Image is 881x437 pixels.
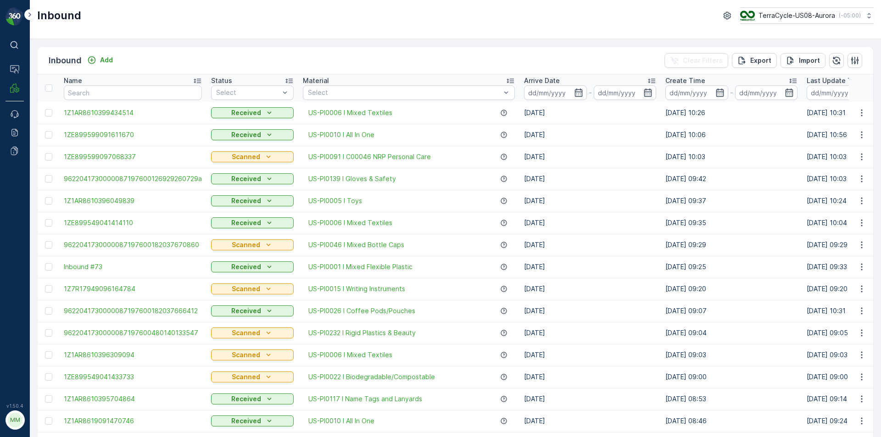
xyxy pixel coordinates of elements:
[308,240,404,249] a: US-PI0046 I Mixed Bottle Caps
[64,152,202,161] span: 1ZE899599097068337
[799,56,820,65] p: Import
[64,108,202,117] a: 1Z1AR8610399434514
[519,322,661,344] td: [DATE]
[64,76,82,85] p: Name
[750,56,771,65] p: Export
[308,284,405,293] span: US-PI0015 I Writing Instruments
[683,56,723,65] p: Clear Filters
[232,240,260,249] p: Scanned
[231,130,261,139] p: Received
[37,8,81,23] p: Inbound
[308,88,501,97] p: Select
[732,53,777,68] button: Export
[45,175,52,183] div: Toggle Row Selected
[211,195,294,206] button: Received
[661,102,802,124] td: [DATE] 10:26
[308,372,435,382] a: US-PI0022 I Biodegradable/Compostable
[64,328,202,337] a: 9622041730000087197600480140133547
[519,256,661,278] td: [DATE]
[64,85,202,100] input: Search
[308,130,374,139] a: US-PI0010 I All In One
[84,55,117,66] button: Add
[231,108,261,117] p: Received
[45,153,52,160] div: Toggle Row Selected
[730,87,733,98] p: -
[232,284,260,293] p: Scanned
[211,393,294,404] button: Received
[781,53,825,68] button: Import
[758,11,835,20] p: TerraCycle-US08-Aurora
[519,344,661,366] td: [DATE]
[45,131,52,138] div: Toggle Row Selected
[211,217,294,228] button: Received
[661,124,802,146] td: [DATE] 10:06
[211,283,294,294] button: Scanned
[64,218,202,227] span: 1ZE899549041414110
[308,328,416,337] span: US-PI0232 I Rigid Plastics & Beauty
[664,53,728,68] button: Clear Filters
[519,300,661,322] td: [DATE]
[308,174,396,183] span: US-PI0139 I Gloves & Safety
[45,241,52,249] div: Toggle Row Selected
[665,76,705,85] p: Create Time
[308,416,374,426] span: US-PI0010 I All In One
[45,395,52,403] div: Toggle Row Selected
[524,76,560,85] p: Arrive Date
[45,285,52,293] div: Toggle Row Selected
[308,306,415,315] a: US-PI0026 I Coffee Pods/Pouches
[211,261,294,272] button: Received
[661,146,802,168] td: [DATE] 10:03
[303,76,329,85] p: Material
[661,256,802,278] td: [DATE] 09:25
[64,306,202,315] span: 9622041730000087197600182037666412
[211,76,232,85] p: Status
[6,403,24,409] span: v 1.50.4
[231,262,261,271] p: Received
[519,124,661,146] td: [DATE]
[519,190,661,212] td: [DATE]
[231,394,261,404] p: Received
[64,196,202,205] a: 1Z1AR8610396049839
[211,415,294,426] button: Received
[661,212,802,234] td: [DATE] 09:35
[6,410,24,430] button: MM
[64,174,202,183] a: 9622041730000087197600126929260729a
[100,55,113,65] p: Add
[661,322,802,344] td: [DATE] 09:04
[64,240,202,249] a: 9622041730000087197600182037670860
[839,12,861,19] p: ( -05:00 )
[308,196,362,205] a: US-PI0005 I Toys
[231,174,261,183] p: Received
[308,350,392,360] a: US-PI0006 I Mixed Textiles
[232,152,260,161] p: Scanned
[308,108,392,117] span: US-PI0006 I Mixed Textiles
[231,218,261,227] p: Received
[64,262,202,271] a: Inbound #73
[661,366,802,388] td: [DATE] 09:00
[211,371,294,382] button: Scanned
[232,372,260,382] p: Scanned
[64,130,202,139] a: 1ZE899599091611670
[211,239,294,250] button: Scanned
[231,196,261,205] p: Received
[45,351,52,359] div: Toggle Row Selected
[308,262,413,271] a: US-PI0001 I Mixed Flexible Plastic
[519,146,661,168] td: [DATE]
[308,394,422,404] a: US-PI0117 I Name Tags and Lanyards
[64,394,202,404] a: 1Z1AR8610395704864
[308,152,431,161] a: US-PI0091 I C00046 NRP Personal Care
[64,416,202,426] a: 1Z1AR8619091470746
[216,88,279,97] p: Select
[519,388,661,410] td: [DATE]
[661,190,802,212] td: [DATE] 09:37
[661,388,802,410] td: [DATE] 08:53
